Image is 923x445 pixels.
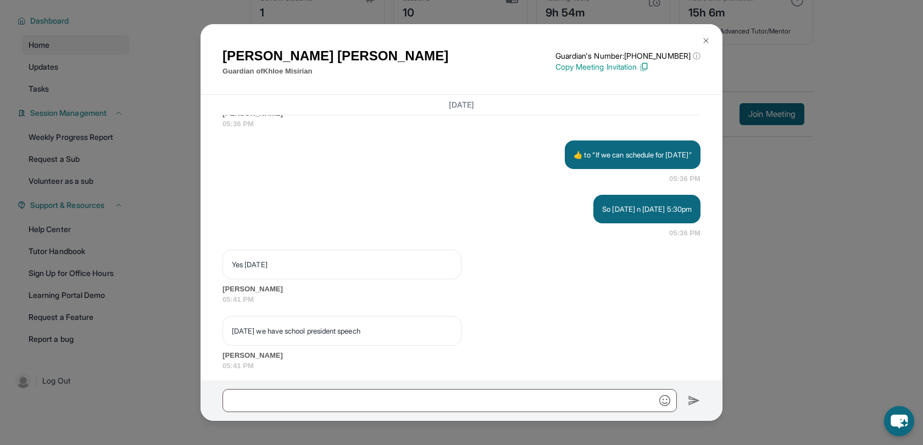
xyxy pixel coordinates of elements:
[688,394,700,407] img: Send icon
[602,204,692,215] p: So [DATE] n [DATE] 5:30pm
[669,228,700,239] span: 05:36 PM
[223,119,700,129] span: 05:36 PM
[555,50,700,61] p: Guardian's Number: [PHONE_NUMBER]
[223,294,700,305] span: 05:41 PM
[232,259,452,270] p: Yes [DATE]
[702,36,710,45] img: Close Icon
[223,360,700,371] span: 05:41 PM
[223,99,700,110] h3: [DATE]
[555,61,700,72] p: Copy Meeting Invitation
[232,325,452,336] p: [DATE] we have school president speech
[669,173,700,184] span: 05:36 PM
[574,149,692,160] p: ​👍​ to “ If we can schedule for [DATE] ”
[223,350,700,361] span: [PERSON_NAME]
[223,284,700,295] span: [PERSON_NAME]
[693,50,700,61] span: ⓘ
[884,406,914,436] button: chat-button
[223,66,448,77] p: Guardian of Khloe Misirian
[639,62,649,72] img: Copy Icon
[223,46,448,66] h1: [PERSON_NAME] [PERSON_NAME]
[659,395,670,406] img: Emoji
